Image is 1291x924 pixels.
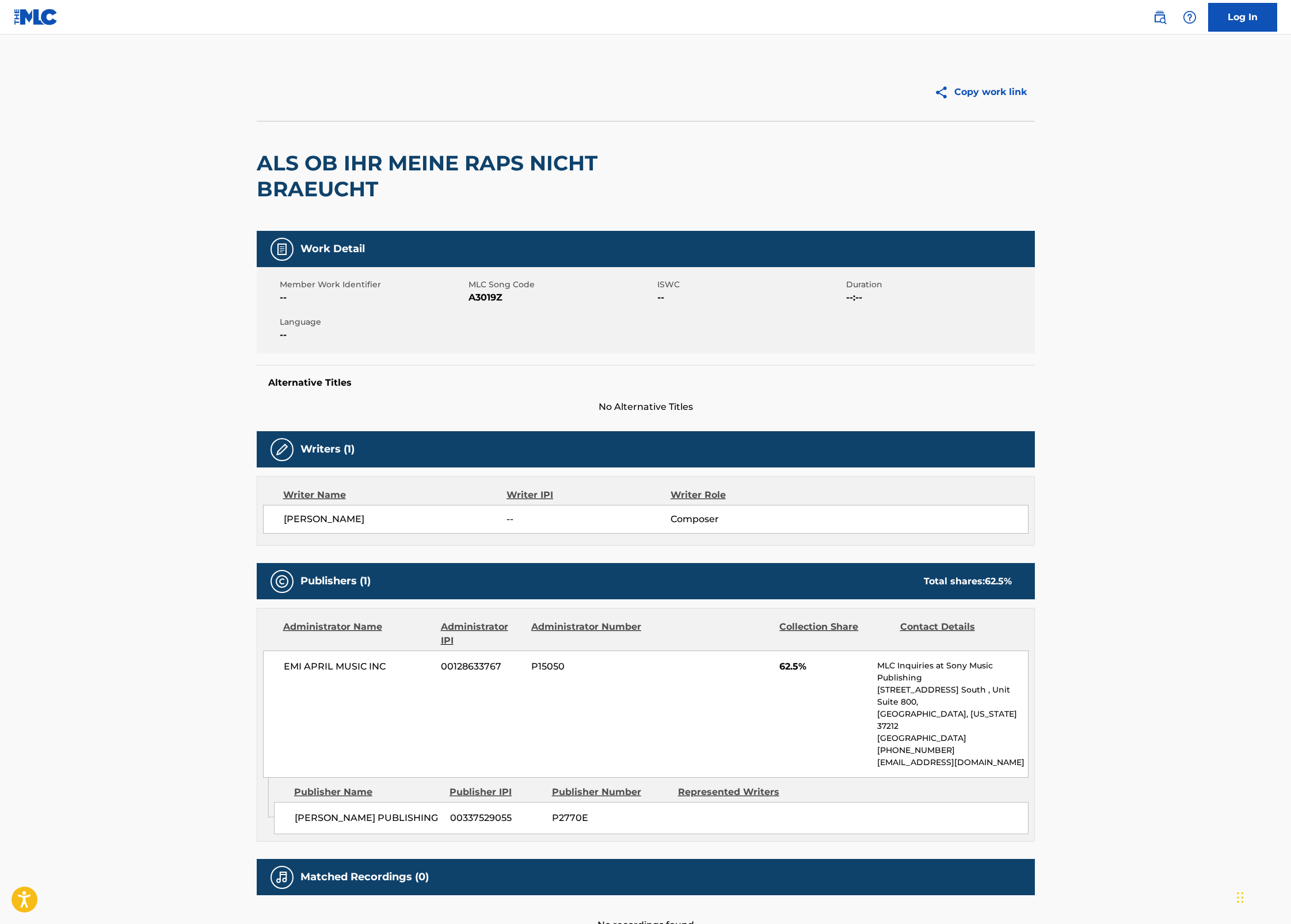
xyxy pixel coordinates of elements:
span: Duration [846,279,1032,291]
span: P2770E [552,811,669,825]
img: Copy work link [934,85,954,100]
div: Total shares: [924,575,1012,588]
div: Help [1178,6,1201,29]
span: 00337529055 [450,811,543,825]
span: A3019Z [469,291,654,305]
h5: Work Detail [300,242,365,256]
span: --:-- [846,291,1032,305]
div: Administrator IPI [441,620,523,648]
img: Matched Recordings [275,870,289,884]
span: Language [280,316,466,328]
div: Represented Writers [678,785,795,799]
button: Copy work link [926,78,1035,107]
p: [PHONE_NUMBER] [877,744,1027,756]
div: Publisher Number [552,785,669,799]
a: Log In [1208,3,1277,32]
p: MLC Inquiries at Sony Music Publishing [877,660,1027,684]
span: [PERSON_NAME] PUBLISHING [295,811,441,825]
span: No Alternative Titles [257,400,1035,414]
p: [EMAIL_ADDRESS][DOMAIN_NAME] [877,756,1027,769]
img: search [1153,10,1167,24]
span: -- [657,291,843,305]
img: Work Detail [275,242,289,256]
span: Member Work Identifier [280,279,466,291]
p: [STREET_ADDRESS] South , Unit Suite 800, [877,684,1027,708]
div: Writer IPI [507,488,671,502]
span: -- [507,512,670,526]
span: 62.5% [779,660,869,674]
h5: Writers (1) [300,443,355,456]
span: 62.5 % [985,576,1012,587]
iframe: Chat Widget [1233,869,1291,924]
span: [PERSON_NAME] [284,512,507,526]
h5: Alternative Titles [268,377,1023,389]
div: Publisher Name [294,785,441,799]
div: Drag [1237,880,1244,915]
div: Administrator Name [283,620,432,648]
h5: Publishers (1) [300,575,371,588]
div: Collection Share [779,620,891,648]
a: Public Search [1148,6,1171,29]
p: [GEOGRAPHIC_DATA] [877,732,1027,744]
div: Publisher IPI [450,785,543,799]
img: Writers [275,443,289,457]
span: Composer [671,512,820,526]
span: -- [280,328,466,342]
p: [GEOGRAPHIC_DATA], [US_STATE] 37212 [877,708,1027,732]
span: MLC Song Code [469,279,654,291]
span: -- [280,291,466,305]
div: Writer Name [283,488,507,502]
img: MLC Logo [14,9,58,25]
h5: Matched Recordings (0) [300,870,429,884]
span: 00128633767 [441,660,523,674]
div: Writer Role [671,488,820,502]
span: ISWC [657,279,843,291]
div: Contact Details [900,620,1012,648]
span: EMI APRIL MUSIC INC [284,660,433,674]
img: Publishers [275,575,289,588]
img: help [1183,10,1197,24]
div: Administrator Number [531,620,643,648]
h2: ALS OB IHR MEINE RAPS NICHT BRAEUCHT [257,150,723,202]
span: P15050 [531,660,643,674]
